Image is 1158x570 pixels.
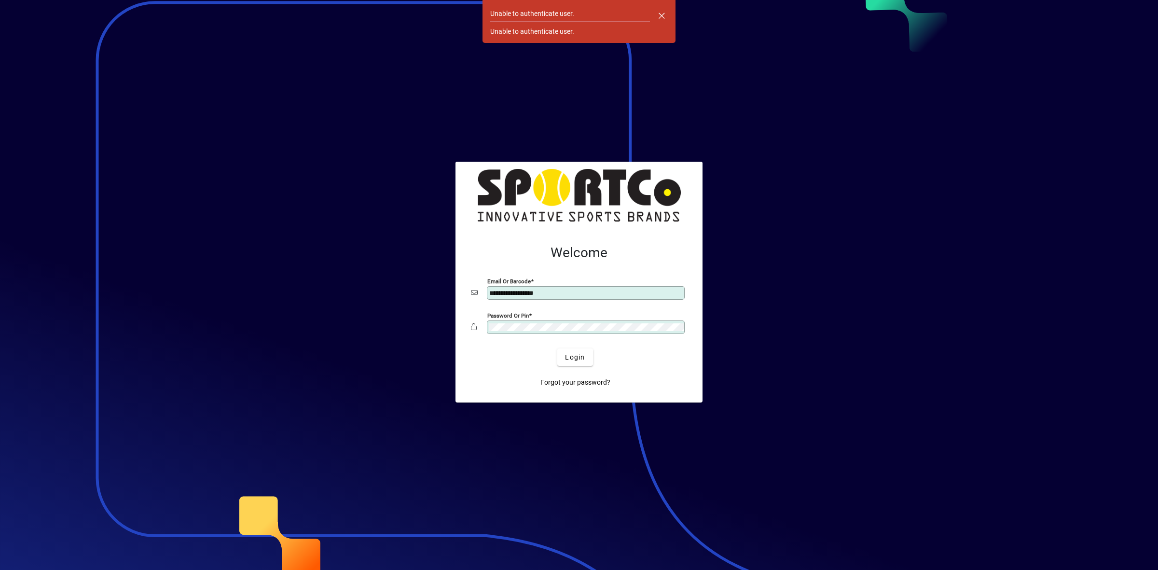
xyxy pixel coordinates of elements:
[537,374,614,391] a: Forgot your password?
[557,348,593,366] button: Login
[490,27,574,37] div: Unable to authenticate user.
[490,9,574,19] div: Unable to authenticate user.
[487,312,529,319] mat-label: Password or Pin
[487,278,531,285] mat-label: Email or Barcode
[565,352,585,362] span: Login
[650,4,673,27] button: Dismiss
[471,245,687,261] h2: Welcome
[540,377,610,388] span: Forgot your password?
